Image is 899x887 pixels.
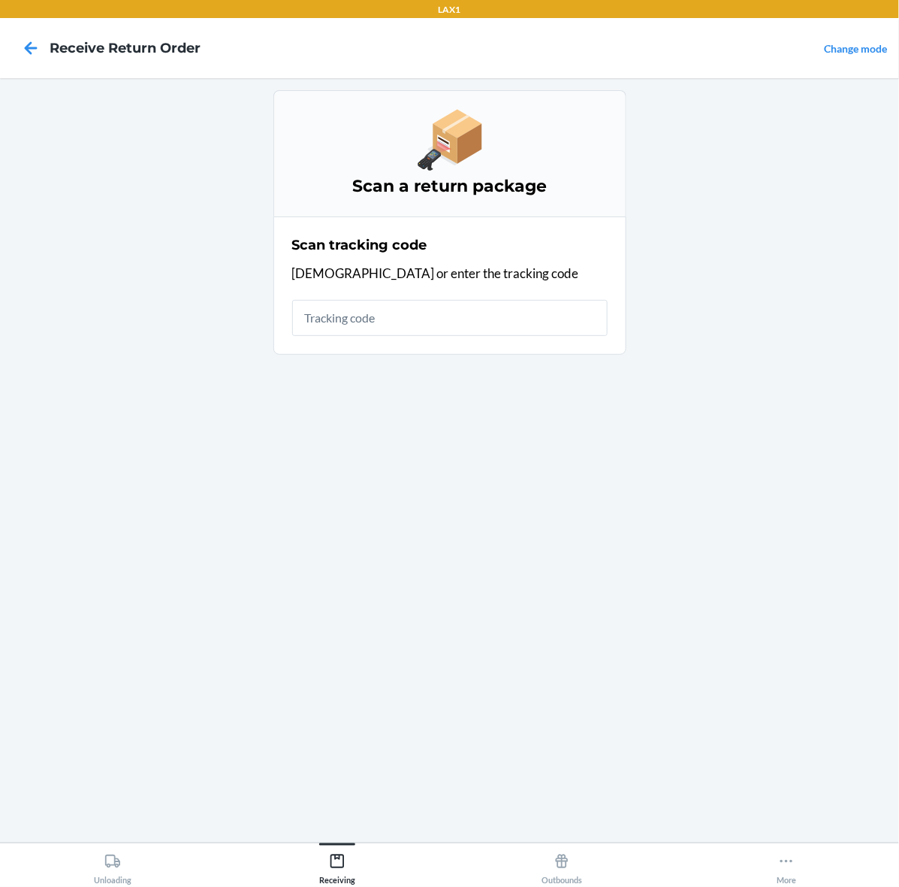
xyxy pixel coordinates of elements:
p: LAX1 [439,3,461,17]
button: More [674,843,899,885]
h4: Receive Return Order [50,38,201,58]
div: Receiving [319,847,355,885]
input: Tracking code [292,300,608,336]
h3: Scan a return package [292,174,608,198]
div: More [777,847,796,885]
button: Receiving [225,843,449,885]
button: Outbounds [450,843,674,885]
div: Outbounds [542,847,582,885]
p: [DEMOGRAPHIC_DATA] or enter the tracking code [292,264,608,283]
div: Unloading [94,847,131,885]
h2: Scan tracking code [292,235,427,255]
a: Change mode [824,42,887,55]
